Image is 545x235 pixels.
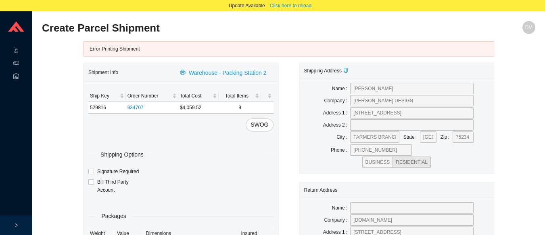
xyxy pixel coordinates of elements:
[332,83,350,94] label: Name
[95,150,149,159] span: Shipping Options
[343,67,348,75] div: Copy
[127,105,144,110] a: 934707
[219,102,261,114] td: 9
[332,202,350,214] label: Name
[178,90,219,102] th: Total Cost sortable
[270,2,311,10] span: Click here to reload
[396,159,428,165] span: RESIDENTIAL
[127,92,171,100] span: Order Number
[343,68,348,73] span: copy
[251,120,268,129] span: SWOG
[42,21,412,35] h2: Create Parcel Shipment
[220,92,254,100] span: Total Items
[441,131,453,143] label: Zip
[324,95,350,106] label: Company
[180,92,211,100] span: Total Cost
[246,119,273,131] button: SWOG
[304,182,489,197] div: Return Address
[94,167,142,176] span: Signature Required
[126,90,178,102] th: Order Number sortable
[323,119,350,131] label: Address 2
[331,144,350,156] label: Phone
[525,21,533,34] span: DM
[90,92,118,100] span: Ship Key
[180,70,187,76] span: printer
[323,107,350,119] label: Address 1
[304,68,348,74] span: Shipping Address
[88,102,126,114] td: 529816
[88,90,126,102] th: Ship Key sortable
[336,131,350,143] label: City
[403,131,420,143] label: State
[324,214,350,226] label: Company
[94,178,147,194] span: Bill Third Party Account
[219,90,261,102] th: Total Items sortable
[189,68,266,78] span: Warehouse - Packing Station 2
[261,90,273,102] th: undefined sortable
[96,212,132,221] span: Packages
[90,45,488,53] div: Error Printing Shipment
[365,159,390,165] span: BUSINESS
[88,65,175,80] div: Shipment Info
[175,67,273,78] button: printerWarehouse - Packing Station 2
[178,102,219,114] td: $4,059.52
[14,223,19,228] span: right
